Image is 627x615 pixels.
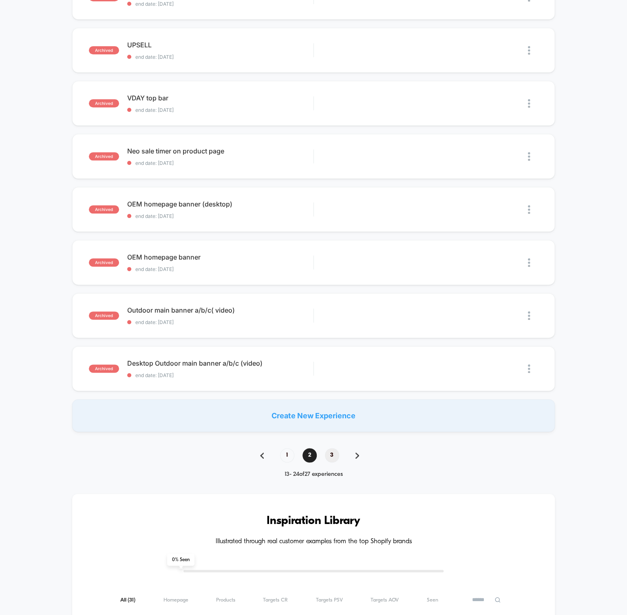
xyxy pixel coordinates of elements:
span: Products [216,597,235,603]
span: end date: [DATE] [127,54,313,60]
span: VDAY top bar [127,94,313,102]
span: UPSELL [127,41,313,49]
img: pagination back [260,453,264,458]
h4: Illustrated through real customer examples from the top Shopify brands [97,537,530,545]
span: All [120,597,135,603]
img: close [528,311,530,320]
span: Seen [426,597,438,603]
img: close [528,258,530,267]
span: end date: [DATE] [127,160,313,166]
span: end date: [DATE] [127,319,313,325]
div: Create New Experience [72,399,555,432]
span: archived [89,205,119,213]
span: end date: [DATE] [127,107,313,113]
span: OEM homepage banner (desktop) [127,200,313,208]
span: ( 31 ) [128,597,135,602]
span: Homepage [163,597,188,603]
span: OEM homepage banner [127,253,313,261]
span: archived [89,152,119,160]
img: pagination forward [355,453,359,458]
span: archived [89,364,119,373]
img: close [528,99,530,108]
span: Desktop Outdoor main banner a/b/c (video) [127,359,313,367]
span: archived [89,258,119,266]
span: end date: [DATE] [127,1,313,7]
span: end date: [DATE] [127,372,313,378]
span: Neo sale timer on product page [127,147,313,155]
span: Targets AOV [371,597,399,603]
span: end date: [DATE] [127,266,313,272]
span: end date: [DATE] [127,213,313,219]
span: Targets CR [263,597,288,603]
span: archived [89,46,119,54]
span: archived [89,99,119,107]
h3: Inspiration Library [97,514,530,527]
span: archived [89,311,119,320]
img: close [528,152,530,161]
span: Outdoor main banner a/b/c( video) [127,306,313,314]
img: close [528,364,530,373]
span: 2 [302,448,317,462]
span: 0 % Seen [167,553,194,566]
span: Targets PSV [316,597,343,603]
img: close [528,205,530,214]
span: 1 [280,448,294,462]
div: 13 - 24 of 27 experiences [252,471,375,477]
img: close [528,46,530,55]
span: 3 [325,448,339,462]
